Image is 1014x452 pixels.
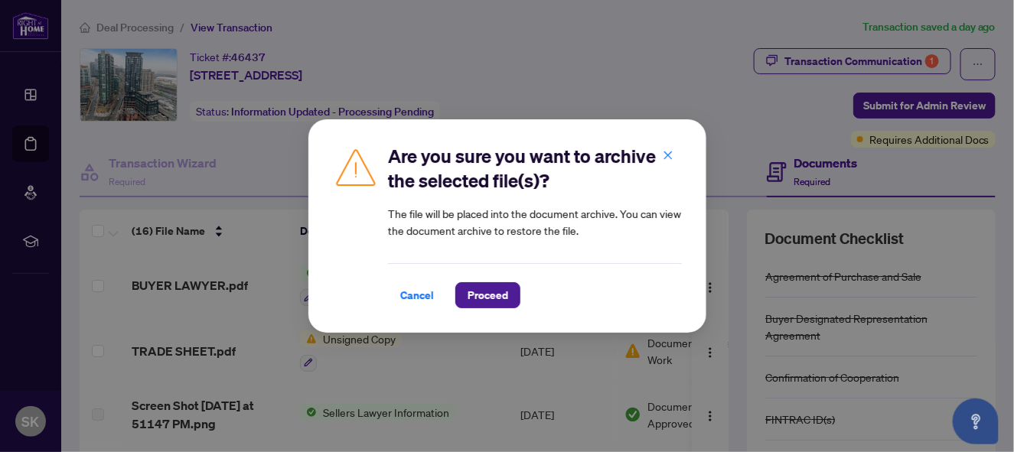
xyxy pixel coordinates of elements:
button: Cancel [388,282,446,308]
h2: Are you sure you want to archive the selected file(s)? [388,144,682,193]
button: Proceed [455,282,520,308]
span: close [663,150,673,161]
button: Open asap [953,398,999,444]
span: Proceed [468,283,508,307]
article: The file will be placed into the document archive. You can view the document archive to restore t... [388,205,682,239]
img: Caution Icon [333,144,379,190]
span: Cancel [400,283,434,307]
